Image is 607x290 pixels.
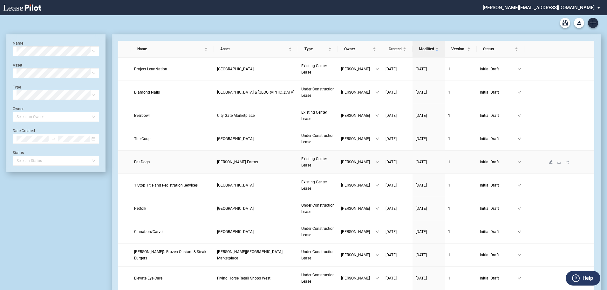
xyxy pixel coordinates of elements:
label: Type [13,85,21,89]
span: [PERSON_NAME] [341,229,375,235]
span: Cinnabon/Carvel [134,230,163,234]
a: [DATE] [416,112,442,119]
th: Created [382,41,413,58]
a: Under Construction Lease [301,249,335,261]
label: Name [13,41,23,46]
span: Existing Center Lease [301,157,327,167]
span: Initial Draft [480,205,517,212]
a: Under Construction Lease [301,272,335,285]
span: 1 [448,113,450,118]
span: Gladden Farms [217,160,258,164]
a: [GEOGRAPHIC_DATA] & [GEOGRAPHIC_DATA] [217,89,295,95]
a: Existing Center Lease [301,63,335,75]
span: edit [549,160,553,164]
a: The Coop [134,136,211,142]
th: Modified [413,41,445,58]
span: [DATE] [385,113,397,118]
span: down [375,253,379,257]
span: Under Construction Lease [301,87,335,98]
span: [DATE] [385,276,397,280]
span: 1 [448,67,450,71]
span: down [375,137,379,141]
span: [PERSON_NAME] [341,136,375,142]
span: down [517,137,521,141]
label: Status [13,151,24,155]
a: [DATE] [385,136,409,142]
span: Initial Draft [480,112,517,119]
span: [DATE] [416,183,427,187]
th: Status [477,41,524,58]
a: [PERSON_NAME][GEOGRAPHIC_DATA] Marketplace [217,249,295,261]
span: Initial Draft [480,66,517,72]
span: [DATE] [385,90,397,95]
a: Cinnabon/Carvel [134,229,211,235]
span: down [375,90,379,94]
span: Existing Center Lease [301,180,327,191]
span: down [517,183,521,187]
th: Asset [214,41,298,58]
span: Name [137,46,203,52]
a: 1 [448,205,474,212]
span: Mountainside Crossing [217,67,254,71]
a: Existing Center Lease [301,156,335,168]
span: Under Construction Lease [301,273,335,284]
span: [DATE] [385,137,397,141]
a: Petfolk [134,205,211,212]
a: [DATE] [385,89,409,95]
span: Existing Center Lease [301,64,327,74]
a: Under Construction Lease [301,202,335,215]
span: down [375,207,379,210]
span: Circle Cross Ranch [217,183,254,187]
span: Petfolk [134,206,146,211]
span: Everbowl [134,113,150,118]
a: 1 [448,252,474,258]
span: [DATE] [416,230,427,234]
a: [DATE] [416,252,442,258]
span: Version [451,46,466,52]
span: Initial Draft [480,275,517,281]
span: [DATE] [385,230,397,234]
span: Status [483,46,514,52]
a: [GEOGRAPHIC_DATA] [217,205,295,212]
span: [PERSON_NAME] [341,112,375,119]
a: Existing Center Lease [301,109,335,122]
a: 1 [448,89,474,95]
span: [DATE] [416,90,427,95]
a: [DATE] [416,229,442,235]
a: Under Construction Lease [301,132,335,145]
a: [GEOGRAPHIC_DATA] [217,182,295,188]
span: Initial Draft [480,159,517,165]
span: Flying Horse Retail Shops West [217,276,270,280]
a: Under Construction Lease [301,225,335,238]
th: Owner [338,41,382,58]
a: 1 [448,275,474,281]
a: [GEOGRAPHIC_DATA] [217,66,295,72]
a: [DATE] [385,66,409,72]
span: Kiley Ranch Marketplace [217,250,283,260]
span: 1 [448,230,450,234]
a: [DATE] [416,136,442,142]
span: Initial Draft [480,136,517,142]
span: to [51,137,56,141]
span: 1 [448,183,450,187]
span: [DATE] [416,137,427,141]
th: Type [298,41,338,58]
span: 1 [448,90,450,95]
span: Under Construction Lease [301,133,335,144]
a: [DATE] [385,252,409,258]
a: [DATE] [416,205,442,212]
span: [DATE] [416,253,427,257]
span: down [375,67,379,71]
a: edit [547,160,555,164]
a: [DATE] [416,89,442,95]
span: [DATE] [385,67,397,71]
span: Elevate Eye Care [134,276,162,280]
span: down [517,90,521,94]
span: 1 [448,206,450,211]
a: [DATE] [385,159,409,165]
a: Diamond Nails [134,89,211,95]
a: [PERSON_NAME]’s Frozen Custard & Steak Burgers [134,249,211,261]
a: 1 [448,182,474,188]
md-menu: Download Blank Form List [572,18,586,28]
span: Fat Dogs [134,160,150,164]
